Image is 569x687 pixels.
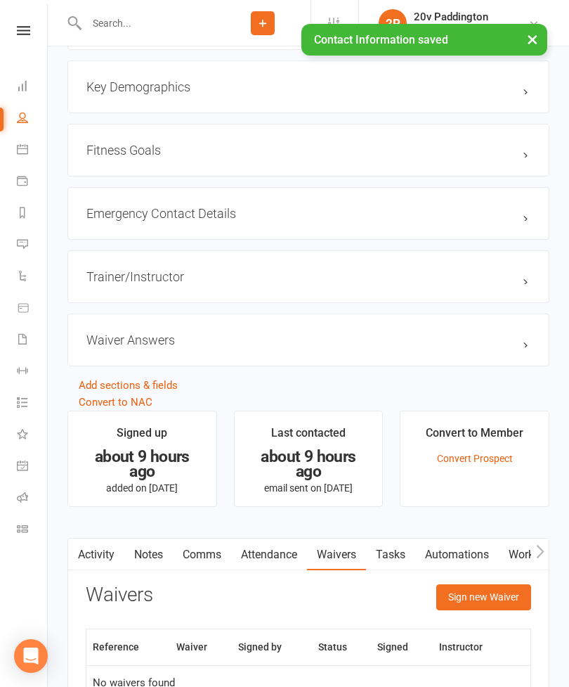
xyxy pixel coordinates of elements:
[124,539,173,571] a: Notes
[301,24,547,56] div: Contact Information saved
[17,420,48,451] a: What's New
[68,539,124,571] a: Activity
[81,449,204,479] div: about 9 hours ago
[17,72,48,103] a: Dashboard
[173,539,231,571] a: Comms
[436,584,531,610] button: Sign new Waiver
[17,198,48,230] a: Reports
[437,453,513,464] a: Convert Prospect
[14,639,48,673] div: Open Intercom Messenger
[86,79,530,94] h3: Key Demographics
[414,23,488,36] div: 20v Paddington
[415,539,499,571] a: Automations
[17,135,48,167] a: Calendar
[17,167,48,198] a: Payments
[86,269,530,284] h3: Trainer/Instructor
[499,539,565,571] a: Workouts
[79,379,178,392] a: Add sections & fields
[247,449,370,479] div: about 9 hours ago
[379,9,407,37] div: 2P
[232,629,312,665] th: Signed by
[247,482,370,494] p: email sent on [DATE]
[231,539,307,571] a: Attendance
[307,539,366,571] a: Waivers
[79,396,152,409] a: Convert to NAC
[81,482,204,494] p: added on [DATE]
[86,143,530,158] h3: Fitness Goals
[426,424,523,449] div: Convert to Member
[17,451,48,483] a: General attendance kiosk mode
[17,515,48,546] a: Class kiosk mode
[371,629,433,665] th: Signed
[82,13,215,33] input: Search...
[520,24,545,54] button: ×
[86,629,170,665] th: Reference
[312,629,371,665] th: Status
[170,629,232,665] th: Waiver
[86,584,153,606] h3: Waivers
[17,483,48,515] a: Roll call kiosk mode
[86,206,530,221] h3: Emergency Contact Details
[86,333,530,347] h3: Waiver Answers
[271,424,346,449] div: Last contacted
[17,293,48,325] a: Product Sales
[414,11,488,23] div: 20v Paddington
[17,103,48,135] a: People
[366,539,415,571] a: Tasks
[117,424,167,449] div: Signed up
[433,629,513,665] th: Instructor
